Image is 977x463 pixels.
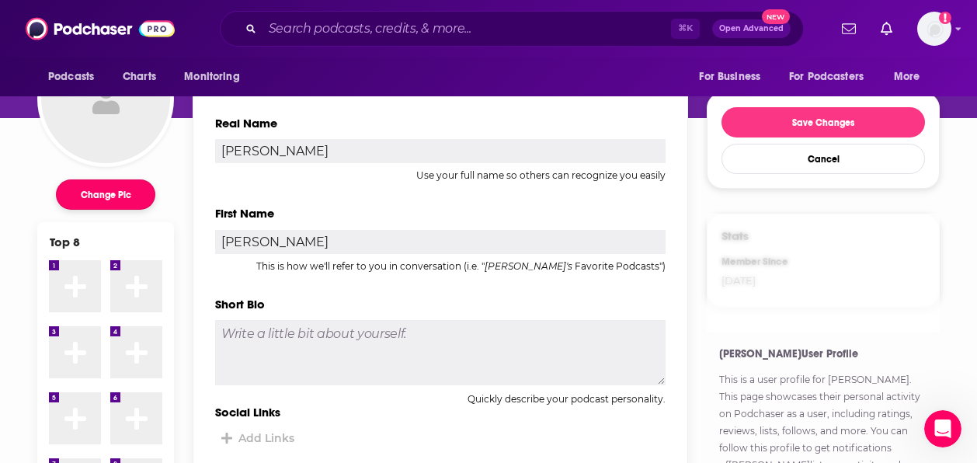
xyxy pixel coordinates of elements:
img: Profile image for Jon [44,9,69,33]
div: PNG or JPG accepted [41,34,170,163]
div: Close [273,6,301,34]
svg: Add a profile image [939,12,951,24]
a: Show notifications dropdown [836,16,862,42]
strong: Claiming a Podcast [64,90,181,103]
span: ⌘ K [671,19,700,39]
p: Under 10 minutes [131,19,222,35]
div: trying to create a creator profile and on the "almost there" screen it says "This contains conten... [56,242,298,336]
h4: Short Bio [215,297,666,312]
a: [PERSON_NAME] [828,374,909,385]
a: Charts [113,62,165,92]
span: Podcasts [48,66,94,88]
strong: Requesting Removal of Podcasts from [GEOGRAPHIC_DATA] [64,131,206,176]
button: Emoji picker [24,344,37,357]
h4: [PERSON_NAME] User Profile [719,347,927,360]
button: open menu [883,62,940,92]
button: Upload attachment [74,344,86,357]
div: Audio Won't Play Help [48,35,297,76]
div: Add Links [238,431,294,445]
button: Send a message… [266,338,291,363]
h4: Social Links [215,405,666,419]
button: Open AdvancedNew [712,19,791,38]
input: First Name [215,230,666,254]
span: Monitoring [184,66,239,88]
textarea: Message… [13,312,297,338]
span: Logged in as JasonKramer_TheCRMguy [917,12,951,46]
button: open menu [173,62,259,92]
img: Profile image for Carmela [88,9,113,33]
strong: Audio Won't Play Help [64,49,200,61]
img: Profile image for Sydney [66,9,91,33]
h4: First Name [215,206,666,221]
h1: Podchaser [119,8,183,19]
img: User Profile [917,12,951,46]
p: This is how we'll refer to you in conversation (i.e. " Favorite Podcasts") [215,260,666,272]
input: Search podcasts, credits, & more... [263,16,671,41]
button: Change Pic [56,179,155,210]
iframe: Intercom live chat [924,410,961,447]
button: open menu [37,62,114,92]
div: Support Bot says… [12,34,298,242]
button: Gif picker [49,344,61,357]
span: For Business [699,66,760,88]
span: For Podcasters [789,66,864,88]
p: Use your full name so others can recognize you easily [215,169,666,181]
span: More [894,66,920,88]
button: Save Changes [721,107,925,138]
button: Home [243,6,273,36]
button: open menu [779,62,886,92]
a: Show notifications dropdown [874,16,899,42]
div: Top 8 [50,235,80,249]
span: New [762,9,790,24]
em: [PERSON_NAME]'s [485,260,572,272]
span: Open Advanced [719,25,784,33]
img: Profile image for Support Bot [12,197,37,221]
div: Requesting Removal of Podcasts from [GEOGRAPHIC_DATA] [48,117,297,191]
div: trying to create a creator profile and on the "almost there" screen it says "This contains conten... [68,251,286,327]
button: Show profile menu [917,12,951,46]
span: More in the Help Center [107,204,254,217]
a: More in the Help Center [48,191,297,229]
div: user says… [12,242,298,338]
input: Enter your name... [215,139,666,163]
button: Cancel [721,144,925,174]
span: Charts [123,66,156,88]
h4: Real Name [215,116,666,131]
button: go back [10,6,40,36]
button: Start recording [99,344,111,357]
p: Quickly describe your podcast personality. [215,393,666,405]
img: Podchaser - Follow, Share and Rate Podcasts [26,14,175,44]
div: Search podcasts, credits, & more... [220,11,804,47]
button: open menu [688,62,780,92]
div: Claiming a Podcast [48,76,297,117]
